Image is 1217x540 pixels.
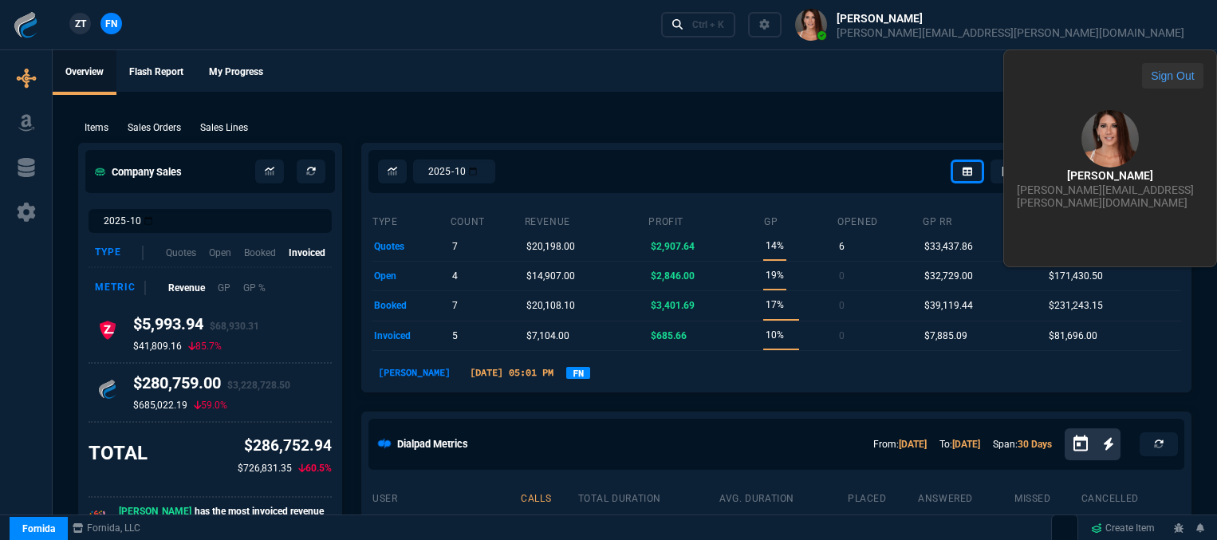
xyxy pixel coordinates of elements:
th: count [450,209,524,231]
td: quotes [372,231,450,261]
p: $2,907.64 [651,235,695,258]
th: total duration [577,486,719,508]
a: 30 Days [1018,439,1052,450]
th: revenue [524,209,648,231]
span: [PERSON_NAME] [119,506,191,518]
p: Booked [244,246,276,260]
p: Open [209,246,231,260]
p: 44s [721,510,844,533]
p: $231,243.15 [1049,294,1103,317]
p: 6 [839,235,845,258]
p: 44 [1083,510,1179,533]
a: FN [566,367,590,379]
th: type [372,209,450,231]
p: 0 [839,265,845,287]
p: 60.5% [298,461,332,475]
button: Open calendar [1071,432,1103,455]
th: user [372,486,520,508]
a: msbcCompanyName [68,521,145,535]
p: 182 [522,510,574,533]
p: 1h 38m [580,510,716,533]
p: 1 [920,510,1010,533]
p: 17% [766,294,784,316]
p: 10% [766,324,784,346]
p: $7,104.00 [526,325,569,347]
p: Revenue [168,281,205,295]
h3: TOTAL [89,441,148,465]
th: answered [917,486,1014,508]
p: Invoiced [289,246,325,260]
a: Flash Report [116,50,196,95]
p: To: [939,437,980,451]
p: 19% [766,264,784,286]
p: 7 [452,235,458,258]
p: $286,752.94 [238,435,332,458]
div: Ctrl + K [692,18,724,31]
h5: Dialpad Metrics [397,436,468,451]
p: $171,430.50 [1049,265,1103,287]
div: Metric [95,281,146,295]
span: ZT [75,17,86,31]
th: cancelled [1081,486,1182,508]
th: avg. duration [719,486,847,508]
p: $685.66 [651,325,687,347]
th: GP [763,209,837,231]
p: [DATE] 05:01 PM [463,365,560,380]
p: $2,846.00 [651,265,695,287]
p: $685,022.19 [133,399,187,412]
p: $3,401.69 [651,294,695,317]
td: open [372,261,450,290]
p: [PERSON_NAME] [372,365,457,380]
th: placed [847,486,917,508]
p: $14,907.00 [526,265,575,287]
p: 7 [452,294,458,317]
p: 59.0% [194,399,227,412]
div: Type [95,246,144,260]
p: 85.7% [188,340,222,353]
span: $3,228,728.50 [227,380,290,391]
th: missed [1014,486,1081,508]
p: 0 [839,294,845,317]
td: booked [372,291,450,321]
a: Create Item [1085,516,1161,540]
p: $39,119.44 [924,294,973,317]
p: $7,885.09 [924,325,967,347]
p: 14% [766,235,784,257]
span: $68,930.31 [210,321,259,332]
p: $726,831.35 [238,461,292,475]
p: 5 [452,325,458,347]
th: opened [837,209,922,231]
h4: $280,759.00 [133,373,290,399]
span: FN [105,17,117,31]
h4: $5,993.94 [133,314,259,340]
p: Quotes [166,246,196,260]
p: 🎉 [89,507,106,530]
p: GP % [243,281,266,295]
h5: Company Sales [95,164,182,179]
a: Overview [53,50,116,95]
p: From: [873,437,927,451]
p: Span: [993,437,1052,451]
p: 0 [839,325,845,347]
p: $33,437.86 [924,235,973,258]
a: My Progress [196,50,276,95]
p: Items [85,120,108,135]
p: $20,108.10 [526,294,575,317]
p: 1 [1016,510,1077,533]
p: $41,809.16 [133,340,182,353]
p: $32,729.00 [924,265,973,287]
a: [DATE] [952,439,980,450]
p: Sales Orders [128,120,181,135]
p: GP [218,281,230,295]
th: calls [520,486,577,508]
th: GP RR [922,209,1046,231]
p: 135 [849,510,915,533]
p: Sales Lines [200,120,248,135]
td: invoiced [372,321,450,350]
p: has the most invoiced revenue this month. [119,504,332,533]
p: [PERSON_NAME] [374,510,518,533]
th: Profit [648,209,763,231]
p: $81,696.00 [1049,325,1097,347]
p: 4 [452,265,458,287]
p: $20,198.00 [526,235,575,258]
